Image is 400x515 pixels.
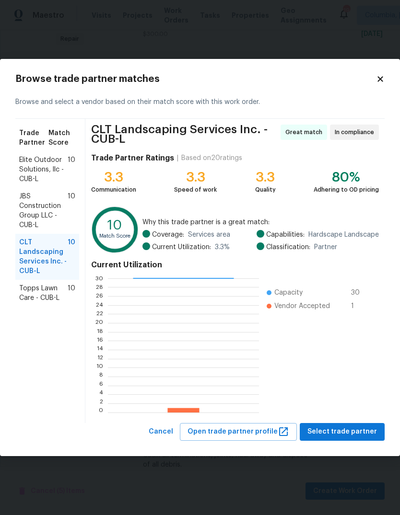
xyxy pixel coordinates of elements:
[95,275,103,281] text: 30
[48,128,75,148] span: Match Score
[274,288,303,298] span: Capacity
[99,233,130,239] text: Match Score
[91,260,379,270] h4: Current Utilization
[314,172,379,182] div: 80%
[351,288,366,298] span: 30
[68,284,75,303] span: 10
[174,153,181,163] div: |
[152,242,211,252] span: Current Utilization:
[97,356,103,362] text: 12
[274,301,330,311] span: Vendor Accepted
[100,401,103,406] text: 2
[15,86,385,119] div: Browse and select a vendor based on their match score with this work order.
[99,374,103,379] text: 8
[285,127,326,137] span: Great match
[351,301,366,311] span: 1
[300,423,385,441] button: Select trade partner
[314,242,337,252] span: Partner
[15,74,376,84] h2: Browse trade partner matches
[96,284,103,290] text: 28
[149,426,173,438] span: Cancel
[68,238,75,276] span: 10
[152,230,184,240] span: Coverage:
[266,230,305,240] span: Capabilities:
[174,185,217,195] div: Speed of work
[91,125,278,144] span: CLT Landscaping Services Inc. - CUB-L
[307,426,377,438] span: Select trade partner
[97,338,103,343] text: 16
[68,155,75,184] span: 10
[19,155,68,184] span: Elite Outdoor Solutions, llc - CUB-L
[99,410,103,415] text: 0
[188,230,230,240] span: Services area
[266,242,310,252] span: Classification:
[19,192,68,230] span: JBS Construction Group LLC - CUB-L
[308,230,379,240] span: Hardscape Landscape
[96,302,103,308] text: 24
[19,128,48,148] span: Trade Partner
[97,329,103,335] text: 18
[181,153,242,163] div: Based on 20 ratings
[142,217,379,227] span: Why this trade partner is a great match:
[188,426,289,438] span: Open trade partner profile
[19,238,68,276] span: CLT Landscaping Services Inc. - CUB-L
[96,365,103,370] text: 10
[99,383,103,389] text: 6
[145,423,177,441] button: Cancel
[255,172,276,182] div: 3.3
[107,219,122,232] text: 10
[96,293,103,299] text: 26
[314,185,379,195] div: Adhering to OD pricing
[174,172,217,182] div: 3.3
[99,391,103,397] text: 4
[97,347,103,353] text: 14
[335,127,378,137] span: In compliance
[95,320,103,326] text: 20
[215,242,230,252] span: 3.3 %
[19,284,68,303] span: Topps Lawn Care - CUB-L
[91,185,136,195] div: Communication
[91,172,136,182] div: 3.3
[68,192,75,230] span: 10
[180,423,297,441] button: Open trade partner profile
[255,185,276,195] div: Quality
[91,153,174,163] h4: Trade Partner Ratings
[96,311,103,317] text: 22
